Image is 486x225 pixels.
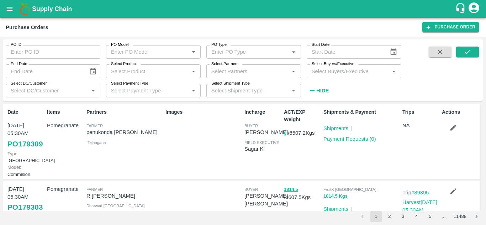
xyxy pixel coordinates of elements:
p: Sagar K [244,145,281,153]
label: PO Model [111,42,129,48]
p: / 4607.5 Kgs [284,185,321,202]
button: Choose date [86,65,100,78]
button: Open [189,47,198,57]
p: [GEOGRAPHIC_DATA] [7,150,44,164]
div: | [348,122,353,132]
label: Select DC/Customer [11,81,47,86]
p: Incharge [244,108,281,116]
a: Purchase Order [422,22,479,32]
span: Farmer [86,124,103,128]
a: Shipments [323,206,348,212]
div: … [438,213,449,220]
button: Open [289,47,298,57]
p: [PERSON_NAME] [244,128,288,136]
input: Start Date [307,45,384,59]
strong: Hide [316,88,329,93]
p: NA [402,122,439,129]
button: Open [289,86,298,95]
button: Go to next page [471,211,482,222]
button: Open [189,86,198,95]
a: Shipments [323,125,348,131]
input: Select Partners [208,66,287,76]
button: Choose date [387,45,400,59]
p: Date [7,108,44,116]
p: / 6507.2 Kgs [284,129,321,137]
p: Actions [442,108,479,116]
label: Start Date [312,42,329,48]
p: Commision [7,164,44,177]
div: | [348,202,353,213]
label: PO ID [11,42,21,48]
input: Select Payment Type [108,86,178,95]
button: 0 [284,129,286,138]
button: 1814.5 [284,186,298,194]
button: Open [289,67,298,76]
button: Go to page 11488 [451,211,469,222]
p: Trips [402,108,439,116]
p: [PERSON_NAME] [PERSON_NAME] [244,192,288,208]
a: #89395 [411,190,429,195]
label: End Date [11,61,27,67]
span: field executive [244,140,279,145]
p: Trip [402,189,439,197]
p: [DATE] 05:30AM [7,185,44,201]
button: Hide [307,85,331,97]
button: Open [89,86,98,95]
button: Go to page 3 [397,211,409,222]
input: Select Shipment Type [208,86,278,95]
label: Select Partners [211,61,238,67]
div: account of current user [467,1,480,16]
p: [DATE] 05:30AM [7,122,44,138]
a: PO179309 [7,138,43,150]
div: customer-support [455,2,467,15]
button: Go to page 2 [384,211,395,222]
p: Items [47,108,84,116]
p: Pomegranate [47,122,84,129]
nav: pagination navigation [356,211,483,222]
label: Select Product [111,61,137,67]
p: Images [165,108,242,116]
span: buyer [244,124,258,128]
a: Harvest[DATE] 05:30AM [402,199,437,213]
button: Open [189,67,198,76]
b: Supply Chain [32,5,72,12]
span: Model: [7,165,21,170]
span: FruitX [GEOGRAPHIC_DATA] [323,187,376,192]
input: Select Buyers/Executive [309,66,387,76]
input: Select Product [108,66,187,76]
p: R [PERSON_NAME] [86,192,163,200]
input: End Date [6,64,83,78]
input: Enter PO Type [208,47,287,57]
p: Pomegranate [47,185,84,193]
label: Select Shipment Type [211,81,250,86]
button: page 1 [370,211,382,222]
input: Enter PO Model [108,47,187,57]
a: Supply Chain [32,4,455,14]
div: Purchase Orders [6,23,48,32]
p: Shipments & Payment [323,108,400,116]
label: Select Payment Type [111,81,148,86]
label: Select Buyers/Executive [312,61,354,67]
button: 1814.5 Kgs [323,192,348,200]
p: Partners [86,108,163,116]
button: Open [389,67,398,76]
span: buyer [244,187,258,192]
span: Type: [7,151,19,156]
p: penukonda [PERSON_NAME] [86,128,163,136]
span: Dharwad , [GEOGRAPHIC_DATA] [86,204,144,208]
label: PO Type [211,42,227,48]
span: , Telangana [86,140,106,145]
button: Go to page 5 [424,211,436,222]
p: ACT/EXP Weight [284,108,321,123]
img: logo [18,2,32,16]
button: Go to page 4 [411,211,422,222]
input: Enter PO ID [6,45,100,59]
a: PO179303 [7,201,43,214]
button: open drawer [1,1,18,17]
a: Payment Requests (0) [323,136,376,142]
input: Select DC/Customer [8,86,86,95]
span: Farmer [86,187,103,192]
